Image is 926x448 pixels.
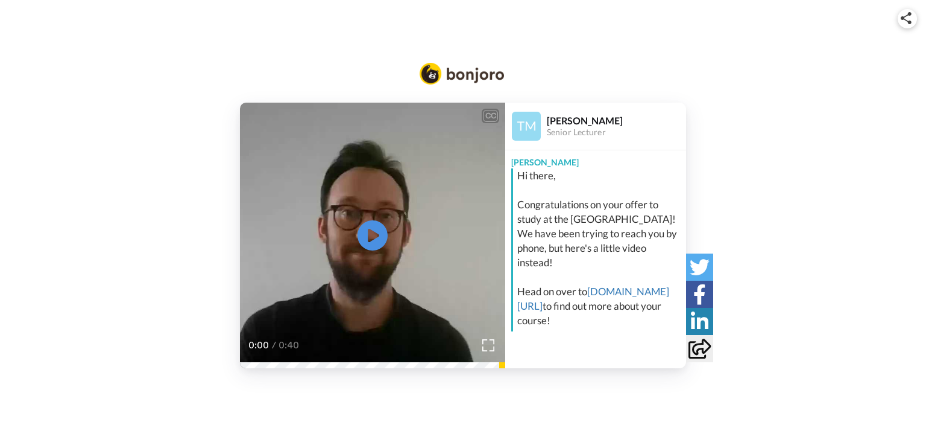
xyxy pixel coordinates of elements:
div: Hi there, Congratulations on your offer to study at the [GEOGRAPHIC_DATA]! We have been trying to... [517,168,683,386]
img: Profile Image [512,112,541,141]
a: [DOMAIN_NAME][URL] [517,285,669,312]
img: ic_share.svg [901,12,912,24]
img: Bonjoro Logo [420,63,504,85]
span: 0:40 [279,338,300,353]
img: Full screen [482,339,494,351]
span: / [272,338,276,353]
div: CC [483,110,498,122]
div: [PERSON_NAME] [547,115,685,126]
div: Senior Lecturer [547,127,685,138]
span: 0:00 [248,338,269,353]
div: [PERSON_NAME] [505,150,686,168]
